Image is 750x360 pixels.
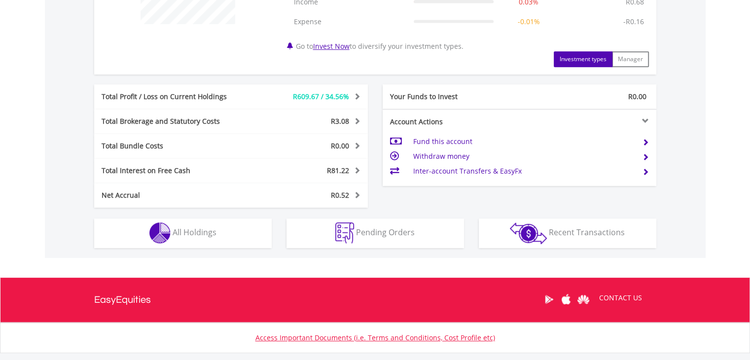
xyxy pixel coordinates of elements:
[510,222,547,244] img: transactions-zar-wht.png
[289,12,409,32] td: Expense
[628,92,646,101] span: R0.00
[331,190,349,200] span: R0.52
[94,92,254,102] div: Total Profit / Loss on Current Holdings
[335,222,354,244] img: pending_instructions-wht.png
[286,218,464,248] button: Pending Orders
[331,116,349,126] span: R3.08
[149,222,171,244] img: holdings-wht.png
[331,141,349,150] span: R0.00
[592,284,649,312] a: CONTACT US
[255,333,495,342] a: Access Important Documents (i.e. Terms and Conditions, Cost Profile etc)
[612,51,649,67] button: Manager
[554,51,612,67] button: Investment types
[94,116,254,126] div: Total Brokerage and Statutory Costs
[499,12,559,32] td: -0.01%
[413,134,634,149] td: Fund this account
[479,218,656,248] button: Recent Transactions
[618,12,649,32] td: -R0.16
[327,166,349,175] span: R81.22
[540,284,558,315] a: Google Play
[356,227,415,238] span: Pending Orders
[94,141,254,151] div: Total Bundle Costs
[383,117,520,127] div: Account Actions
[558,284,575,315] a: Apple
[94,278,151,322] a: EasyEquities
[575,284,592,315] a: Huawei
[413,149,634,164] td: Withdraw money
[94,166,254,176] div: Total Interest on Free Cash
[549,227,625,238] span: Recent Transactions
[94,218,272,248] button: All Holdings
[413,164,634,179] td: Inter-account Transfers & EasyFx
[94,190,254,200] div: Net Accrual
[383,92,520,102] div: Your Funds to Invest
[313,41,350,51] a: Invest Now
[173,227,216,238] span: All Holdings
[293,92,349,101] span: R609.67 / 34.56%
